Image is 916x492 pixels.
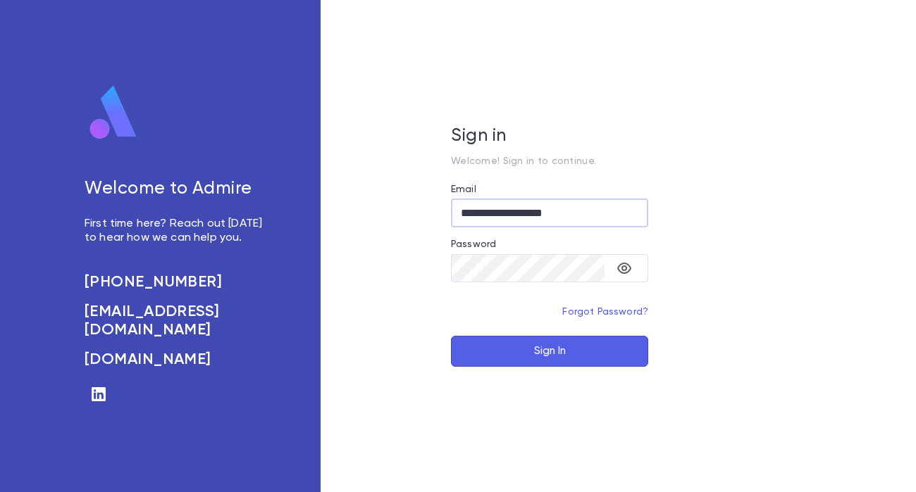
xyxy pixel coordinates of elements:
[562,307,648,317] a: Forgot Password?
[85,217,264,245] p: First time here? Reach out [DATE] to hear how we can help you.
[85,84,142,141] img: logo
[85,303,264,339] a: [EMAIL_ADDRESS][DOMAIN_NAME]
[85,351,264,369] a: [DOMAIN_NAME]
[451,126,648,147] h5: Sign in
[85,273,264,291] a: [PHONE_NUMBER]
[610,254,638,282] button: toggle password visibility
[85,179,264,200] h5: Welcome to Admire
[451,336,648,367] button: Sign In
[451,239,496,250] label: Password
[451,156,648,167] p: Welcome! Sign in to continue.
[451,184,476,195] label: Email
